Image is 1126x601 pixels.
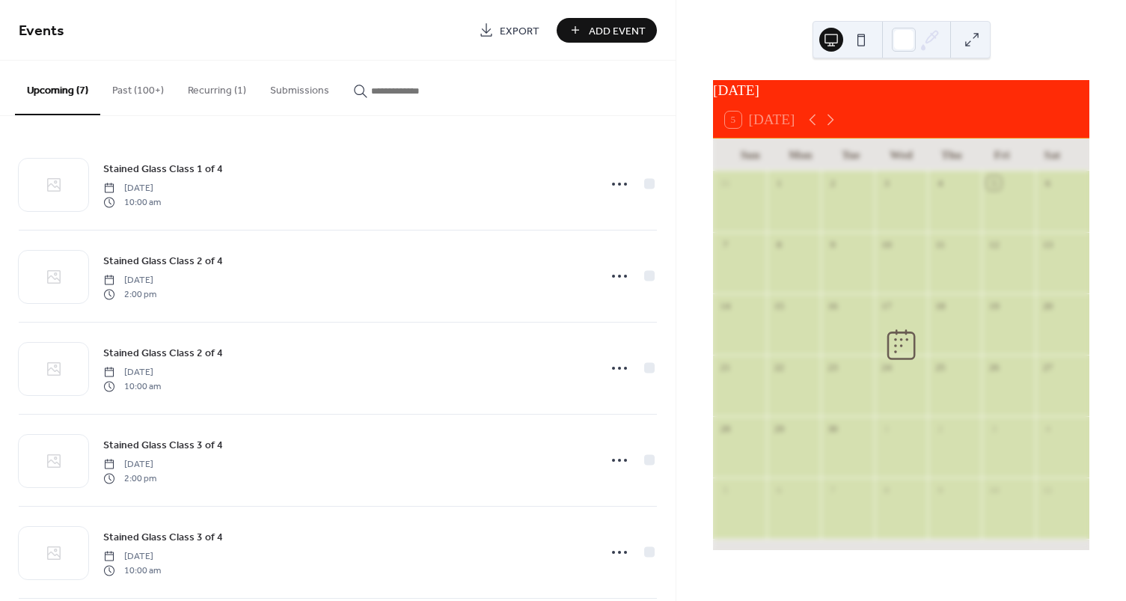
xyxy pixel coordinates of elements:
[772,483,786,497] div: 6
[103,160,223,177] a: Stained Glass Class 1 of 4
[934,237,947,251] div: 11
[103,438,223,454] span: Stained Glass Class 3 of 4
[103,436,223,454] a: Stained Glass Class 3 of 4
[103,346,223,361] span: Stained Glass Class 2 of 4
[103,287,156,301] span: 2:00 pm
[880,422,893,436] div: 1
[103,344,223,361] a: Stained Glass Class 2 of 4
[826,176,839,189] div: 2
[880,176,893,189] div: 3
[103,458,156,472] span: [DATE]
[718,360,732,373] div: 21
[718,422,732,436] div: 28
[826,237,839,251] div: 9
[176,61,258,114] button: Recurring (1)
[725,138,775,171] div: Sun
[718,299,732,312] div: 14
[718,483,732,497] div: 5
[772,422,786,436] div: 29
[103,472,156,485] span: 2:00 pm
[826,422,839,436] div: 30
[19,16,64,46] span: Events
[826,483,839,497] div: 7
[589,23,646,39] span: Add Event
[103,379,161,393] span: 10:00 am
[15,61,100,115] button: Upcoming (7)
[103,162,223,177] span: Stained Glass Class 1 of 4
[468,18,551,43] a: Export
[772,237,786,251] div: 8
[987,483,1000,497] div: 10
[1041,237,1054,251] div: 13
[934,422,947,436] div: 2
[987,299,1000,312] div: 19
[557,18,657,43] button: Add Event
[934,360,947,373] div: 25
[826,360,839,373] div: 23
[880,237,893,251] div: 10
[772,299,786,312] div: 15
[1041,360,1054,373] div: 27
[772,176,786,189] div: 1
[103,254,223,269] span: Stained Glass Class 2 of 4
[976,138,1026,171] div: Fri
[876,138,926,171] div: Wed
[1041,422,1054,436] div: 4
[718,176,732,189] div: 31
[880,299,893,312] div: 17
[926,138,976,171] div: Thu
[880,360,893,373] div: 24
[1041,483,1054,497] div: 11
[100,61,176,114] button: Past (100+)
[103,182,161,195] span: [DATE]
[880,483,893,497] div: 8
[826,138,876,171] div: Tue
[934,299,947,312] div: 18
[103,252,223,269] a: Stained Glass Class 2 of 4
[718,237,732,251] div: 7
[772,360,786,373] div: 22
[934,483,947,497] div: 9
[103,550,161,564] span: [DATE]
[987,237,1000,251] div: 12
[987,422,1000,436] div: 3
[987,176,1000,189] div: 5
[1041,299,1054,312] div: 20
[775,138,825,171] div: Mon
[258,61,341,114] button: Submissions
[934,176,947,189] div: 4
[103,564,161,577] span: 10:00 am
[987,360,1000,373] div: 26
[103,274,156,287] span: [DATE]
[1041,176,1054,189] div: 6
[103,530,223,546] span: Stained Glass Class 3 of 4
[1027,138,1077,171] div: Sat
[826,299,839,312] div: 16
[713,80,1089,102] div: [DATE]
[103,195,161,209] span: 10:00 am
[103,528,223,546] a: Stained Glass Class 3 of 4
[500,23,539,39] span: Export
[103,366,161,379] span: [DATE]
